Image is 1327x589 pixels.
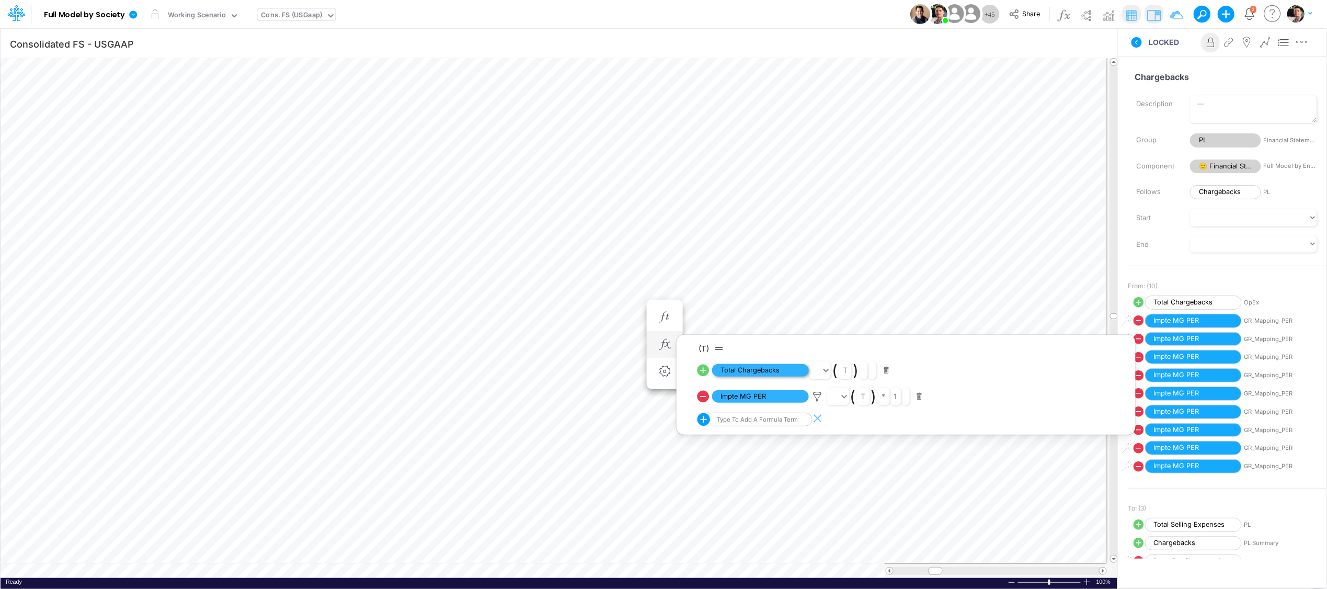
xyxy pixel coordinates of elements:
span: Impte MG PER [1145,387,1242,401]
span: Impte MG PER [1145,332,1242,346]
input: — Node name — [1128,67,1318,87]
span: Ready [6,579,22,585]
span: ) [853,361,859,380]
div: Zoom level [1096,578,1112,586]
span: From: (10) [1128,281,1158,291]
span: Total Chargebacks [1145,296,1242,310]
span: Total Chargebacks [712,364,809,377]
span: 1 [894,392,897,401]
span: ) [871,387,877,406]
span: Chargebacks [1190,185,1261,199]
label: Follows [1129,183,1182,201]
img: User Image Icon [928,4,947,24]
label: Start [1129,209,1182,227]
label: Group [1129,131,1182,149]
span: Impte MG PER [1145,405,1242,419]
div: t [861,392,866,401]
span: To: (3) [1128,504,1147,513]
input: Type a title here [9,33,890,54]
span: Share [1022,9,1040,17]
label: End [1129,236,1182,254]
span: + 45 [985,11,995,18]
div: 2 unread items [1252,7,1255,12]
span: 🙂 Financial Statements [1190,160,1261,174]
span: Impte MG PER [1145,350,1242,364]
img: User Image Icon [910,4,930,24]
div: Type to add a formula term [715,416,798,423]
b: Full Model by Society [44,10,125,20]
span: Total Selling Expenses [1145,518,1242,532]
div: Working Scenario [168,10,226,22]
button: Share [1004,6,1047,22]
span: Financial Statements [1264,136,1317,145]
span: Impte MG PER [1145,314,1242,328]
span: Full Model by Entity [1264,162,1317,171]
div: Zoom Out [1008,579,1016,586]
span: Impte MG PER [1145,368,1242,382]
span: Prov. For Chargeback Fraud [1145,554,1242,569]
a: Notifications [1244,8,1256,20]
span: ( [832,361,838,380]
span: LOCKED [1149,37,1180,48]
span: Impte MG PER [1145,459,1242,473]
div: t [843,366,848,375]
div: Zoom [1017,578,1083,586]
span: (T) [699,344,709,354]
span: Impte MG PER [1145,423,1242,437]
span: Chargebacks [1145,536,1242,550]
span: PL [1264,188,1317,197]
div: Cons. FS (USGaap) [261,10,323,22]
label: Description [1129,95,1182,113]
span: Impte MG PER [712,390,809,403]
div: In Ready mode [6,578,22,586]
div: Zoom In [1083,578,1091,586]
span: 100% [1096,578,1112,586]
span: Impte MG PER [1145,441,1242,455]
div: Zoom [1048,580,1050,585]
span: ( [850,387,856,406]
span: PL [1190,133,1261,148]
img: User Image Icon [959,2,983,26]
label: Component [1129,157,1182,175]
img: User Image Icon [943,2,966,26]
